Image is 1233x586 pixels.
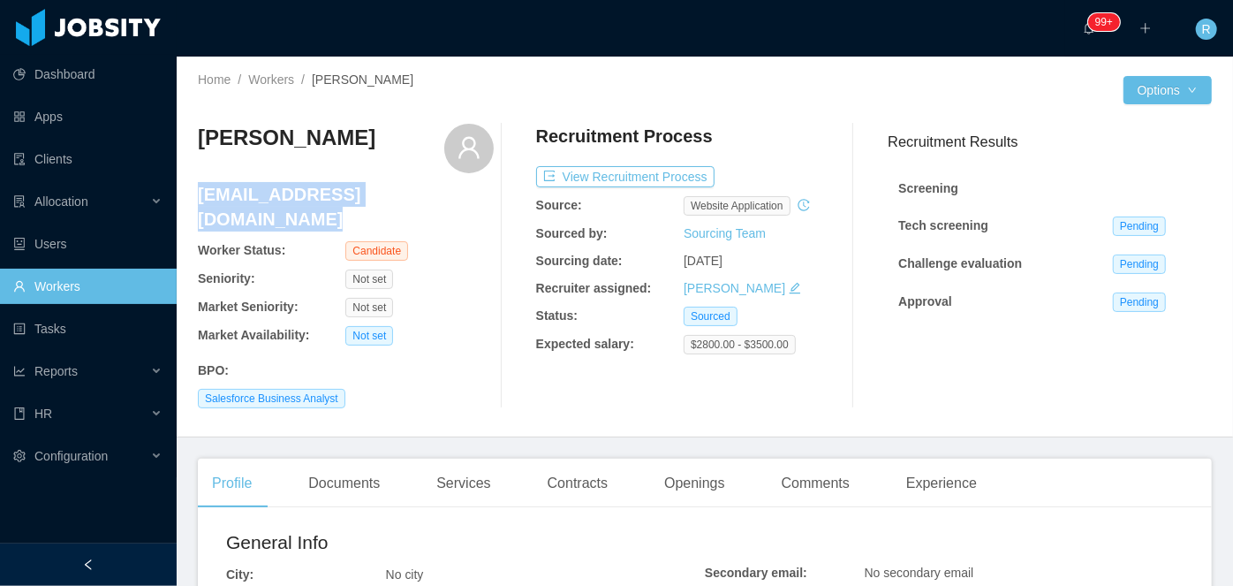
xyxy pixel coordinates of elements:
h4: [EMAIL_ADDRESS][DOMAIN_NAME] [198,182,494,232]
span: website application [684,196,790,216]
div: Openings [650,459,739,508]
b: Market Availability: [198,328,310,342]
sup: 258 [1088,13,1120,31]
span: Candidate [345,241,408,261]
i: icon: history [798,199,810,211]
i: icon: line-chart [13,365,26,377]
a: icon: robotUsers [13,226,163,262]
span: R [1202,19,1211,40]
b: Seniority: [198,271,255,285]
b: Status: [536,308,578,323]
i: icon: solution [13,195,26,208]
h4: Recruitment Process [536,124,713,148]
strong: Challenge evaluation [898,256,1022,270]
div: Documents [294,459,394,508]
b: Expected salary: [536,337,634,351]
span: Salesforce Business Analyst [198,389,345,408]
a: Home [198,72,231,87]
b: Market Seniority: [198,300,299,314]
span: Allocation [34,194,88,209]
span: $2800.00 - $3500.00 [684,335,796,354]
i: icon: setting [13,450,26,462]
span: / [238,72,241,87]
a: Sourcing Team [684,226,766,240]
button: Optionsicon: down [1123,76,1212,104]
div: Profile [198,459,266,508]
b: Sourcing date: [536,254,623,268]
i: icon: edit [789,282,801,294]
button: icon: exportView Recruitment Process [536,166,715,187]
b: Sourced by: [536,226,608,240]
div: Services [422,459,504,508]
b: Recruiter assigned: [536,281,652,295]
span: [DATE] [684,254,722,268]
span: Pending [1113,255,1166,274]
span: Pending [1113,217,1166,236]
a: icon: userWorkers [13,269,163,304]
div: Comments [768,459,864,508]
span: Configuration [34,449,108,463]
span: [PERSON_NAME] [312,72,413,87]
div: Experience [892,459,991,508]
span: Reports [34,364,78,378]
a: icon: auditClients [13,141,163,177]
a: icon: exportView Recruitment Process [536,170,715,184]
h3: [PERSON_NAME] [198,124,375,152]
i: icon: plus [1139,22,1152,34]
i: icon: bell [1083,22,1095,34]
span: Not set [345,326,393,346]
span: Not set [345,270,393,289]
strong: Tech screening [898,218,988,232]
span: Sourced [684,307,738,326]
span: Pending [1113,293,1166,312]
a: [PERSON_NAME] [684,281,785,295]
strong: Approval [898,294,952,308]
b: Source: [536,198,582,212]
h3: Recruitment Results [888,131,1212,153]
span: No secondary email [865,566,974,580]
span: Not set [345,298,393,317]
i: icon: book [13,407,26,420]
b: Worker Status: [198,243,285,257]
span: HR [34,407,52,421]
b: Secondary email: [705,566,807,580]
a: Workers [248,72,294,87]
div: Contracts [533,459,622,508]
a: icon: profileTasks [13,311,163,346]
span: No city [386,567,424,582]
b: City: [226,567,253,582]
a: icon: appstoreApps [13,99,163,134]
b: BPO : [198,363,229,377]
strong: Screening [898,181,958,195]
i: icon: user [457,135,481,160]
h2: General Info [226,529,705,557]
a: icon: pie-chartDashboard [13,57,163,92]
span: / [301,72,305,87]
